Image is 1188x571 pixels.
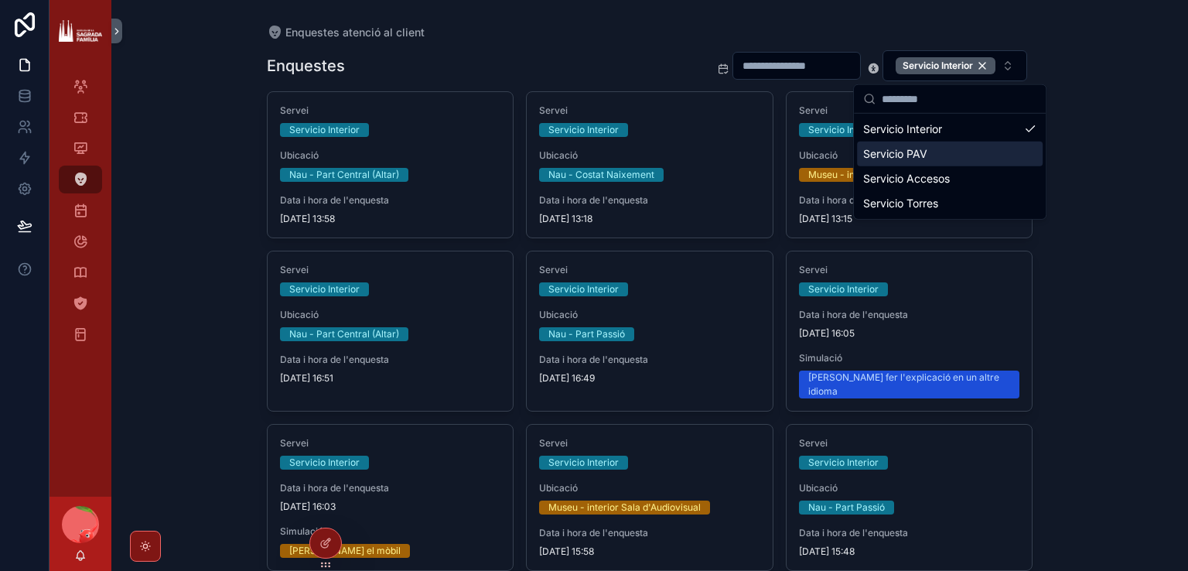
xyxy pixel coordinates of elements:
span: Servei [539,104,760,117]
button: Select Button [882,50,1027,81]
div: Suggestions [854,114,1046,219]
div: Servicio Interior [548,456,619,470]
span: Data i hora de l'enquesta [280,194,501,207]
span: Servei [280,104,501,117]
span: Simulació [280,525,501,538]
div: Servicio Interior [808,282,879,296]
a: ServeiServicio InteriorUbicacióNau - Part Central (Altar)Data i hora de l'enquesta[DATE] 13:58 [267,91,514,238]
div: Servicio Interior [289,123,360,137]
div: Nau - Costat Naixement [548,168,654,182]
span: Servei [799,264,1020,276]
span: Servei [280,437,501,450]
span: [DATE] 13:18 [539,213,760,225]
span: [DATE] 16:05 [799,327,1020,340]
div: Nau - Part Passió [548,327,625,341]
span: Servei [539,437,760,450]
span: Ubicació [799,149,1020,162]
div: Servicio Interior [548,123,619,137]
div: Servicio Torres [857,191,1043,216]
span: Data i hora de l'enquesta [280,354,501,366]
div: Servicio Interior [808,123,879,137]
div: Nau - Part Passió [808,501,885,515]
div: scrollable content [49,62,111,368]
div: Servicio PAV [857,142,1043,166]
div: Servicio Interior [896,57,995,74]
span: Ubicació [539,482,760,494]
span: Data i hora de l'enquesta [799,527,1020,539]
span: Ubicació [539,149,760,162]
a: Enquestes atenció al client [267,25,425,40]
span: Data i hora de l'enquesta [539,527,760,539]
div: Servicio Accesos [857,166,1043,191]
a: ServeiServicio InteriorUbicacióMuseu - interior Sala d'AudiovisualData i hora de l'enquesta[DATE]... [526,424,773,571]
span: Ubicació [539,309,760,321]
span: Simulació [799,352,1020,364]
div: Servicio Interior [548,282,619,296]
div: Servicio Interior [289,282,360,296]
a: ServeiServicio InteriorData i hora de l'enquesta[DATE] 16:05Simulació[PERSON_NAME] fer l'explicac... [786,251,1033,412]
span: [DATE] 13:58 [280,213,501,225]
div: Museu - interior Sala d'Audiovisual [548,501,701,515]
h1: Enquestes [267,55,345,77]
span: Ubicació [280,309,501,321]
span: Data i hora de l'enquesta [280,482,501,494]
span: Data i hora de l'enquesta [799,194,1020,207]
div: Nau - Part Central (Altar) [289,327,399,341]
a: ServeiServicio InteriorUbicacióNau - Part PassióData i hora de l'enquesta[DATE] 15:48 [786,424,1033,571]
span: [DATE] 15:48 [799,545,1020,558]
a: ServeiServicio InteriorUbicacióNau - Part Central (Altar)Data i hora de l'enquesta[DATE] 16:51 [267,251,514,412]
div: Servicio Interior [857,117,1043,142]
span: Servei [280,264,501,276]
img: App logo [59,20,102,42]
span: [DATE] 15:58 [539,545,760,558]
button: Unselect SERVICIO_INTERIOR [896,57,995,74]
div: [PERSON_NAME] fer l'explicació en un altre idioma [808,371,1011,398]
span: Data i hora de l'enquesta [539,194,760,207]
span: [DATE] 16:49 [539,372,760,385]
div: [PERSON_NAME] el mòbil [289,544,401,558]
span: Ubicació [799,482,1020,494]
div: Nau - Part Central (Altar) [289,168,399,182]
span: [DATE] 16:51 [280,372,501,385]
a: ServeiServicio InteriorData i hora de l'enquesta[DATE] 16:03Simulació[PERSON_NAME] el mòbil [267,424,514,571]
div: Servicio Interior [289,456,360,470]
span: [DATE] 13:15 [799,213,1020,225]
a: ServeiServicio InteriorUbicacióNau - Costat NaixementData i hora de l'enquesta[DATE] 13:18 [526,91,773,238]
span: Servei [799,104,1020,117]
span: Data i hora de l'enquesta [799,309,1020,321]
a: ServeiServicio InteriorUbicacióNau - Part PassióData i hora de l'enquesta[DATE] 16:49 [526,251,773,412]
span: Servei [539,264,760,276]
span: Ubicació [280,149,501,162]
div: Servicio Interior [808,456,879,470]
a: ServeiServicio InteriorUbicacióMuseu - interior Sala d'AudiovisualData i hora de l'enquesta[DATE]... [786,91,1033,238]
span: Servei [799,437,1020,450]
span: Enquestes atenció al client [285,25,425,40]
span: Data i hora de l'enquesta [539,354,760,366]
span: [DATE] 16:03 [280,501,501,513]
div: Museu - interior Sala d'Audiovisual [808,168,961,182]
